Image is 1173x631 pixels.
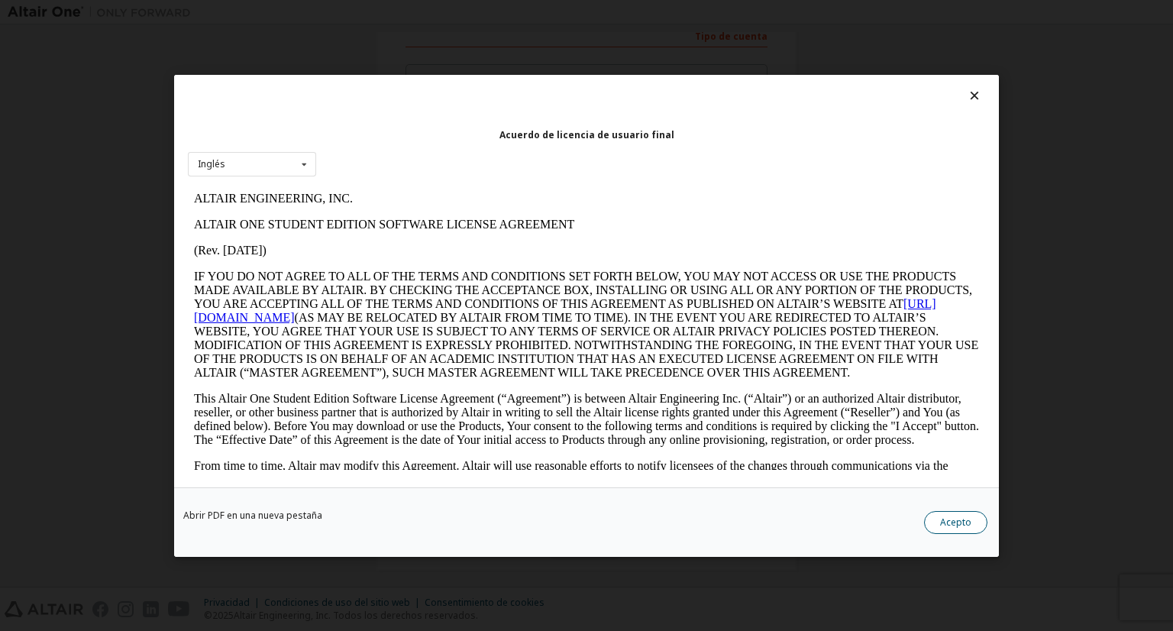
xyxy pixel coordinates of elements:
a: [URL][DOMAIN_NAME] [6,112,748,138]
p: ALTAIR ONE STUDENT EDITION SOFTWARE LICENSE AGREEMENT [6,32,791,46]
p: IF YOU DO NOT AGREE TO ALL OF THE TERMS AND CONDITIONS SET FORTH BELOW, YOU MAY NOT ACCESS OR USE... [6,84,791,194]
a: Abrir PDF en una nueva pestaña [183,510,322,519]
p: This Altair One Student Edition Software License Agreement (“Agreement”) is between Altair Engine... [6,206,791,261]
font: Abrir PDF en una nueva pestaña [183,508,322,521]
p: (Rev. [DATE]) [6,58,791,72]
button: Acepto [924,510,987,533]
font: Acepto [940,515,971,528]
font: Acuerdo de licencia de usuario final [499,128,674,141]
p: ALTAIR ENGINEERING, INC. [6,6,791,20]
p: From time to time, Altair may modify this Agreement. Altair will use reasonable efforts to notify... [6,273,791,301]
font: Inglés [198,157,225,170]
